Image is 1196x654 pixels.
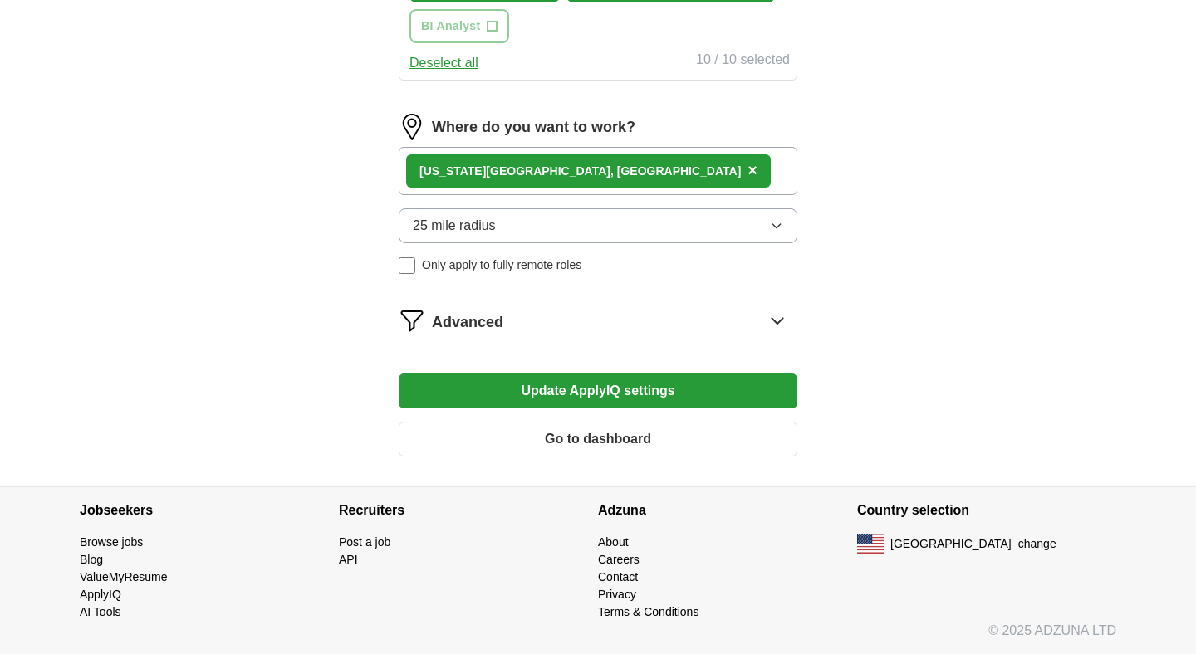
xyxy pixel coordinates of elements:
[419,163,741,180] div: [US_STATE][GEOGRAPHIC_DATA], [GEOGRAPHIC_DATA]
[890,535,1012,553] span: [GEOGRAPHIC_DATA]
[409,53,478,73] button: Deselect all
[432,116,635,139] label: Where do you want to work?
[399,257,415,274] input: Only apply to fully remote roles
[399,422,797,456] button: Go to dashboard
[413,216,496,236] span: 25 mile radius
[399,114,425,140] img: location.png
[80,553,103,566] a: Blog
[598,570,638,583] a: Contact
[432,311,503,334] span: Advanced
[80,605,121,618] a: AI Tools
[339,553,358,566] a: API
[598,553,640,566] a: Careers
[409,9,509,43] button: BI Analyst
[696,50,790,73] div: 10 / 10 selected
[422,256,581,274] span: Only apply to fully remote roles
[747,159,757,183] button: ×
[598,605,698,618] a: Terms & Conditions
[857,487,1116,534] h4: Country selection
[747,161,757,179] span: ×
[80,570,168,583] a: ValueMyResume
[421,17,480,35] span: BI Analyst
[598,535,629,549] a: About
[399,208,797,243] button: 25 mile radius
[80,588,121,601] a: ApplyIQ
[339,535,390,549] a: Post a job
[1018,535,1056,553] button: change
[66,621,1130,654] div: © 2025 ADZUNA LTD
[598,588,636,601] a: Privacy
[80,535,143,549] a: Browse jobs
[399,307,425,334] img: filter
[399,373,797,408] button: Update ApplyIQ settings
[857,534,884,554] img: US flag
